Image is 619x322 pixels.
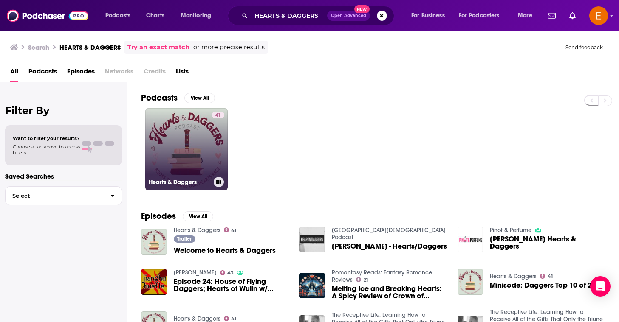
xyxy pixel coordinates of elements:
[10,64,18,82] a: All
[512,9,543,22] button: open menu
[331,14,366,18] span: Open Advanced
[490,235,605,250] a: Ed Hardy Hearts & Daggers
[411,10,445,22] span: For Business
[141,92,215,103] a: PodcastsView All
[5,104,122,117] h2: Filter By
[356,277,368,282] a: 21
[141,92,178,103] h2: Podcasts
[332,269,432,283] a: Romantasy Reads: Fantasy Romance Reviews
[181,10,211,22] span: Monitoring
[545,8,559,23] a: Show notifications dropdown
[231,229,236,232] span: 41
[299,273,325,299] img: Melting Ice and Breaking Hearts: A Spicy Review of Crown of Shadows and Daggers
[177,236,192,241] span: Trailer
[191,42,265,52] span: for more precise results
[145,108,228,190] a: 41Hearts & Daggers
[589,6,608,25] span: Logged in as emilymorris
[299,227,325,252] img: Gilbert Arrollo - Hearts/Daggers
[149,179,210,186] h3: Hearts & Daggers
[7,8,88,24] img: Podchaser - Follow, Share and Rate Podcasts
[540,274,553,279] a: 41
[224,227,237,232] a: 41
[67,64,95,82] a: Episodes
[224,316,237,321] a: 41
[490,273,537,280] a: Hearts & Daggers
[6,193,104,199] span: Select
[332,243,447,250] span: [PERSON_NAME] - Hearts/Daggers
[332,243,447,250] a: Gilbert Arrollo - Hearts/Daggers
[231,317,236,321] span: 41
[251,9,327,22] input: Search podcasts, credits, & more...
[458,227,483,252] img: Ed Hardy Hearts & Daggers
[215,111,221,120] span: 41
[144,64,166,82] span: Credits
[176,64,189,82] a: Lists
[453,9,512,22] button: open menu
[141,269,167,295] img: Episode 24: House of Flying Daggers; Hearts of Wulin w/ Agatha and Lowell
[354,5,370,13] span: New
[13,135,80,141] span: Want to filter your results?
[13,144,80,156] span: Choose a tab above to access filters.
[105,10,130,22] span: Podcasts
[518,10,532,22] span: More
[174,247,276,254] a: Welcome to Hearts & Daggers
[5,172,122,180] p: Saved Searches
[141,229,167,255] img: Welcome to Hearts & Daggers
[589,6,608,25] img: User Profile
[141,211,213,221] a: EpisodesView All
[174,278,289,292] a: Episode 24: House of Flying Daggers; Hearts of Wulin w/ Agatha and Lowell
[236,6,402,25] div: Search podcasts, credits, & more...
[174,278,289,292] span: Episode 24: House of Flying Daggers; Hearts of Wulin w/ [PERSON_NAME] and [PERSON_NAME]
[563,44,605,51] button: Send feedback
[141,211,176,221] h2: Episodes
[405,9,455,22] button: open menu
[184,93,215,103] button: View All
[183,211,213,221] button: View All
[459,10,500,22] span: For Podcasters
[5,186,122,205] button: Select
[590,276,611,297] div: Open Intercom Messenger
[566,8,579,23] a: Show notifications dropdown
[174,227,220,234] a: Hearts & Daggers
[332,227,446,241] a: Pursuit City Church Podcast
[28,64,57,82] a: Podcasts
[28,43,49,51] h3: Search
[105,64,133,82] span: Networks
[99,9,141,22] button: open menu
[141,9,170,22] a: Charts
[59,43,121,51] h3: HEARTS & DAGGERS
[146,10,164,22] span: Charts
[127,42,189,52] a: Try an exact match
[548,274,553,278] span: 41
[458,269,483,295] img: Minisode: Daggers Top 10 of 2022
[220,270,234,275] a: 43
[490,282,605,289] a: Minisode: Daggers Top 10 of 2022
[327,11,370,21] button: Open AdvancedNew
[490,235,605,250] span: [PERSON_NAME] Hearts & Daggers
[589,6,608,25] button: Show profile menu
[227,271,234,275] span: 43
[490,227,531,234] a: Pinot & Perfume
[174,269,217,276] a: Jianghu Hustle
[332,285,447,300] a: Melting Ice and Breaking Hearts: A Spicy Review of Crown of Shadows and Daggers
[212,112,224,118] a: 41
[364,278,368,282] span: 21
[175,9,222,22] button: open menu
